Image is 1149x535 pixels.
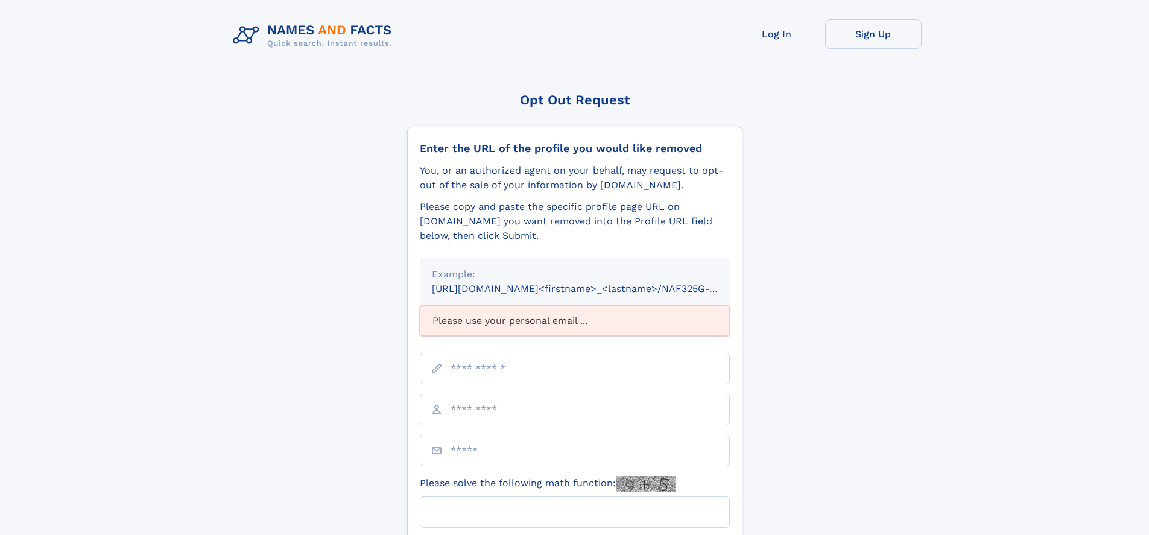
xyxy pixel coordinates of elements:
div: Opt Out Request [407,92,742,107]
a: Log In [729,19,825,49]
div: Example: [432,267,718,282]
label: Please solve the following math function: [420,476,676,492]
div: Please use your personal email ... [420,306,730,336]
div: Please copy and paste the specific profile page URL on [DOMAIN_NAME] you want removed into the Pr... [420,200,730,243]
div: Enter the URL of the profile you would like removed [420,142,730,155]
a: Sign Up [825,19,922,49]
small: [URL][DOMAIN_NAME]<firstname>_<lastname>/NAF325G-xxxxxxxx [432,283,753,294]
img: Logo Names and Facts [228,19,402,52]
div: You, or an authorized agent on your behalf, may request to opt-out of the sale of your informatio... [420,163,730,192]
